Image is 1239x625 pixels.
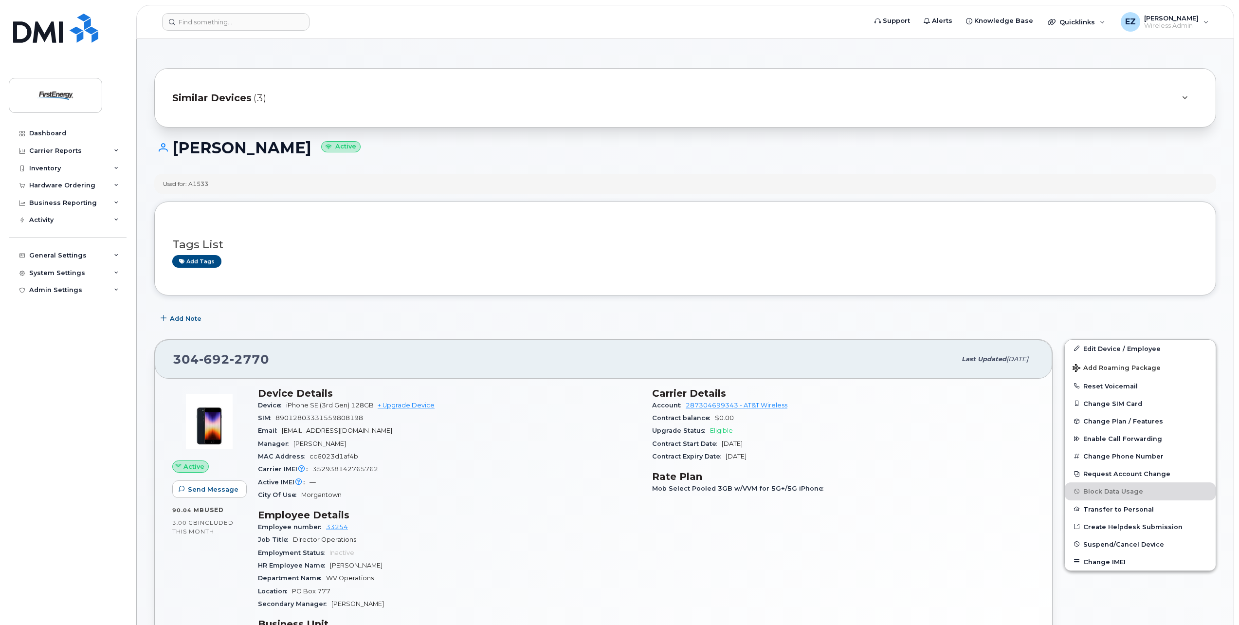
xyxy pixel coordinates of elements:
[1073,364,1161,373] span: Add Roaming Package
[1065,395,1216,412] button: Change SIM Card
[258,427,282,434] span: Email
[172,519,198,526] span: 3.00 GB
[172,507,204,514] span: 90.04 MB
[652,427,710,434] span: Upgrade Status
[312,465,378,473] span: 352938142765762
[275,414,363,422] span: 89012803331559808198
[154,310,210,328] button: Add Note
[1065,357,1216,377] button: Add Roaming Package
[1065,553,1216,570] button: Change IMEI
[1065,340,1216,357] a: Edit Device / Employee
[188,485,238,494] span: Send Message
[1197,583,1232,618] iframe: Messenger Launcher
[1065,518,1216,535] a: Create Helpdesk Submission
[258,414,275,422] span: SIM
[172,519,234,535] span: included this month
[1065,500,1216,518] button: Transfer to Personal
[652,485,828,492] span: Mob Select Pooled 3GB w/VVM for 5G+/5G iPhone
[686,402,787,409] a: 287304699343 - AT&T Wireless
[715,414,734,422] span: $0.00
[321,141,361,152] small: Active
[180,392,238,451] img: image20231002-3703462-1angbar.jpeg
[258,465,312,473] span: Carrier IMEI
[310,453,358,460] span: cc6023d1af4b
[258,549,329,556] span: Employment Status
[1065,482,1216,500] button: Block Data Usage
[154,139,1216,156] h1: [PERSON_NAME]
[286,402,374,409] span: iPhone SE (3rd Gen) 128GB
[258,588,292,595] span: Location
[378,402,435,409] a: + Upgrade Device
[652,414,715,422] span: Contract balance
[204,506,224,514] span: used
[301,491,342,498] span: Morgantown
[1065,412,1216,430] button: Change Plan / Features
[1065,447,1216,465] button: Change Phone Number
[172,239,1198,251] h3: Tags List
[258,453,310,460] span: MAC Address
[310,478,316,486] span: —
[282,427,392,434] span: [EMAIL_ADDRESS][DOMAIN_NAME]
[258,478,310,486] span: Active IMEI
[172,255,221,267] a: Add tags
[1065,377,1216,395] button: Reset Voicemail
[652,440,722,447] span: Contract Start Date
[726,453,747,460] span: [DATE]
[1083,418,1163,425] span: Change Plan / Features
[1083,540,1164,548] span: Suspend/Cancel Device
[293,440,346,447] span: [PERSON_NAME]
[258,491,301,498] span: City Of Use
[292,588,330,595] span: PO Box 777
[710,427,733,434] span: Eligible
[652,471,1035,482] h3: Rate Plan
[331,600,384,607] span: [PERSON_NAME]
[293,536,356,543] span: Director Operations
[1083,435,1162,442] span: Enable Call Forwarding
[258,574,326,582] span: Department Name
[258,600,331,607] span: Secondary Manager
[170,314,201,323] span: Add Note
[258,387,640,399] h3: Device Details
[258,536,293,543] span: Job Title
[230,352,269,367] span: 2770
[172,480,247,498] button: Send Message
[330,562,383,569] span: [PERSON_NAME]
[329,549,354,556] span: Inactive
[652,387,1035,399] h3: Carrier Details
[183,462,204,471] span: Active
[652,453,726,460] span: Contract Expiry Date
[326,523,348,531] a: 33254
[722,440,743,447] span: [DATE]
[258,509,640,521] h3: Employee Details
[258,402,286,409] span: Device
[199,352,230,367] span: 692
[173,352,269,367] span: 304
[254,91,266,105] span: (3)
[652,402,686,409] span: Account
[258,562,330,569] span: HR Employee Name
[163,180,208,188] div: Used for: A1533
[258,523,326,531] span: Employee number
[962,355,1006,363] span: Last updated
[326,574,374,582] span: WV Operations
[1065,430,1216,447] button: Enable Call Forwarding
[172,91,252,105] span: Similar Devices
[1065,465,1216,482] button: Request Account Change
[258,440,293,447] span: Manager
[1006,355,1028,363] span: [DATE]
[1065,535,1216,553] button: Suspend/Cancel Device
